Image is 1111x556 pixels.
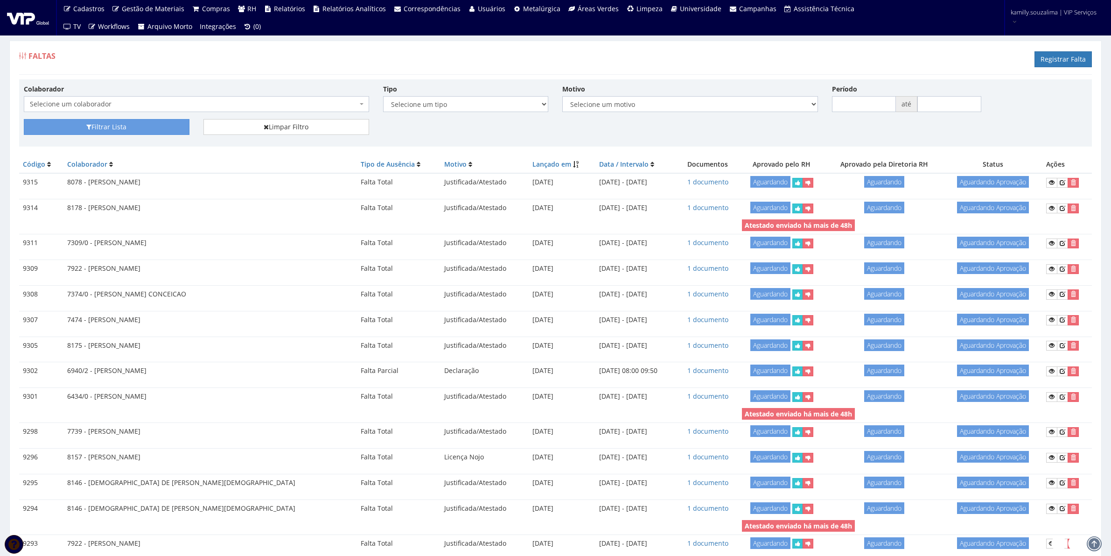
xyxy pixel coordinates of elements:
[240,18,265,35] a: (0)
[440,234,529,252] td: Justificada/Atestado
[440,173,529,191] td: Justificada/Atestado
[19,260,63,277] td: 9309
[357,199,440,217] td: Falta Total
[28,51,56,61] span: Faltas
[357,234,440,252] td: Falta Total
[750,477,790,488] span: Aguardando
[750,339,790,351] span: Aguardando
[687,289,728,298] a: 1 documento
[19,388,63,406] td: 9301
[63,423,357,441] td: 7739 - [PERSON_NAME]
[529,362,595,380] td: [DATE]
[19,500,63,517] td: 9294
[864,262,904,274] span: Aguardando
[687,366,728,375] a: 1 documento
[957,365,1029,376] span: Aguardando Aprovação
[957,451,1029,463] span: Aguardando Aprovação
[98,22,130,31] span: Workflows
[595,449,678,466] td: [DATE] - [DATE]
[63,260,357,277] td: 7922 - [PERSON_NAME]
[84,18,134,35] a: Workflows
[383,84,397,94] label: Tipo
[478,4,505,13] span: Usuários
[595,337,678,354] td: [DATE] - [DATE]
[63,449,357,466] td: 8157 - [PERSON_NAME]
[63,500,357,517] td: 8146 - [DEMOGRAPHIC_DATA] DE [PERSON_NAME][DEMOGRAPHIC_DATA]
[750,176,790,188] span: Aguardando
[595,535,678,552] td: [DATE] - [DATE]
[794,4,854,13] span: Assistência Técnica
[357,449,440,466] td: Falta Total
[529,500,595,517] td: [DATE]
[19,311,63,329] td: 9307
[957,339,1029,351] span: Aguardando Aprovação
[30,99,357,109] span: Selecione um colaborador
[357,423,440,441] td: Falta Total
[440,337,529,354] td: Justificada/Atestado
[687,203,728,212] a: 1 documento
[832,84,857,94] label: Período
[750,537,790,549] span: Aguardando
[943,156,1042,173] th: Status
[595,500,678,517] td: [DATE] - [DATE]
[529,311,595,329] td: [DATE]
[957,176,1029,188] span: Aguardando Aprovação
[864,425,904,437] span: Aguardando
[529,260,595,277] td: [DATE]
[595,311,678,329] td: [DATE] - [DATE]
[1034,51,1092,67] a: Registrar Falta
[595,173,678,191] td: [DATE] - [DATE]
[750,288,790,300] span: Aguardando
[63,362,357,380] td: 6940/2 - [PERSON_NAME]
[357,474,440,492] td: Falta Total
[63,388,357,406] td: 6434/0 - [PERSON_NAME]
[532,160,571,169] a: Lançado em
[864,502,904,514] span: Aguardando
[19,337,63,354] td: 9305
[63,173,357,191] td: 8078 - [PERSON_NAME]
[322,4,386,13] span: Relatórios Analíticos
[864,365,904,376] span: Aguardando
[864,288,904,300] span: Aguardando
[357,388,440,406] td: Falta Total
[957,237,1029,248] span: Aguardando Aprovação
[957,425,1029,437] span: Aguardando Aprovação
[404,4,461,13] span: Correspondências
[687,341,728,350] a: 1 documento
[7,11,49,25] img: logo
[957,202,1029,213] span: Aguardando Aprovação
[361,160,415,169] a: Tipo de Ausência
[63,311,357,329] td: 7474 - [PERSON_NAME]
[24,96,369,112] span: Selecione um colaborador
[529,474,595,492] td: [DATE]
[357,311,440,329] td: Falta Total
[864,390,904,402] span: Aguardando
[687,427,728,436] a: 1 documento
[750,237,790,248] span: Aguardando
[440,285,529,303] td: Justificada/Atestado
[133,18,196,35] a: Arquivo Morto
[357,260,440,277] td: Falta Total
[523,4,560,13] span: Metalúrgica
[274,4,305,13] span: Relatórios
[440,449,529,466] td: Licença Nojo
[529,199,595,217] td: [DATE]
[529,173,595,191] td: [DATE]
[63,285,357,303] td: 7374/0 - [PERSON_NAME] CONCEICAO
[864,451,904,463] span: Aguardando
[750,502,790,514] span: Aguardando
[750,314,790,325] span: Aguardando
[957,537,1029,549] span: Aguardando Aprovação
[63,234,357,252] td: 7309/0 - [PERSON_NAME]
[529,337,595,354] td: [DATE]
[63,199,357,217] td: 8178 - [PERSON_NAME]
[19,199,63,217] td: 9314
[687,478,728,487] a: 1 documento
[595,199,678,217] td: [DATE] - [DATE]
[440,535,529,552] td: Justificada/Atestado
[680,4,721,13] span: Universidade
[750,262,790,274] span: Aguardando
[24,84,64,94] label: Colaborador
[444,160,467,169] a: Motivo
[738,156,825,173] th: Aprovado pelo RH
